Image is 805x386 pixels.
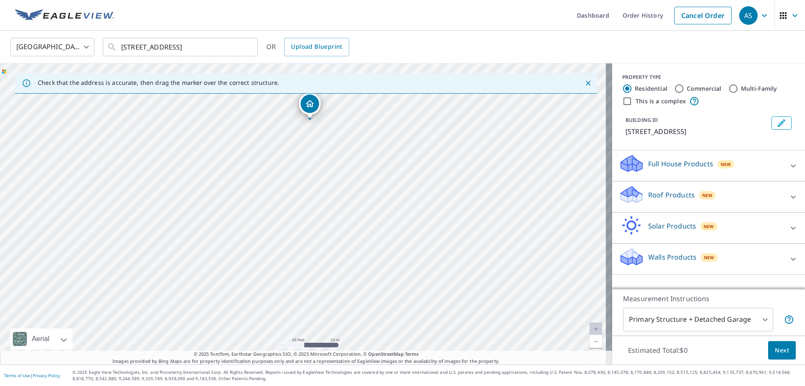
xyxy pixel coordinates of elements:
a: Privacy Policy [33,373,60,378]
a: OpenStreetMap [368,351,403,357]
span: Upload Blueprint [291,42,342,52]
input: Search by address or latitude-longitude [121,35,241,59]
label: Multi-Family [741,84,777,93]
span: New [704,223,714,230]
p: Full House Products [648,159,713,169]
p: Measurement Instructions [623,294,794,304]
img: EV Logo [15,9,114,22]
span: New [702,192,713,199]
p: Solar Products [648,221,696,231]
p: Estimated Total: $0 [621,341,694,360]
div: Walls ProductsNew [619,247,798,271]
p: Walls Products [648,252,696,262]
div: [GEOGRAPHIC_DATA] [10,35,94,59]
p: Check that the address is accurate, then drag the marker over the correct structure. [38,79,279,87]
a: Current Level 20, Zoom In Disabled [589,323,602,335]
div: Aerial [10,328,73,349]
p: Roof Products [648,190,695,200]
a: Current Level 20, Zoom Out [589,335,602,348]
button: Edit building 1 [771,116,792,130]
span: Your report will include the primary structure and a detached garage if one exists. [784,315,794,325]
button: Close [583,78,594,89]
p: [STREET_ADDRESS] [626,126,768,137]
a: Terms of Use [4,373,30,378]
span: Next [775,345,789,356]
div: Dropped pin, building 1, Residential property, 213 N College Ave Newton, NC 28658 [299,93,321,119]
span: New [721,161,731,168]
p: © 2025 Eagle View Technologies, Inc. and Pictometry International Corp. All Rights Reserved. Repo... [73,369,801,382]
a: Cancel Order [674,7,732,24]
p: | [4,373,60,378]
a: Upload Blueprint [284,38,349,56]
div: Full House ProductsNew [619,154,798,178]
div: OR [266,38,349,56]
div: AS [739,6,758,25]
button: Next [768,341,796,360]
div: Primary Structure + Detached Garage [623,308,773,331]
label: Commercial [687,84,722,93]
div: Solar ProductsNew [619,216,798,240]
span: New [704,254,714,261]
span: © 2025 TomTom, Earthstar Geographics SIO, © 2025 Microsoft Corporation, © [194,351,419,358]
label: This is a complex [636,97,686,105]
p: BUILDING ID [626,116,658,123]
label: Residential [635,84,667,93]
div: Roof ProductsNew [619,185,798,209]
a: Terms [405,351,419,357]
div: Aerial [29,328,52,349]
div: PROPERTY TYPE [622,74,795,81]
